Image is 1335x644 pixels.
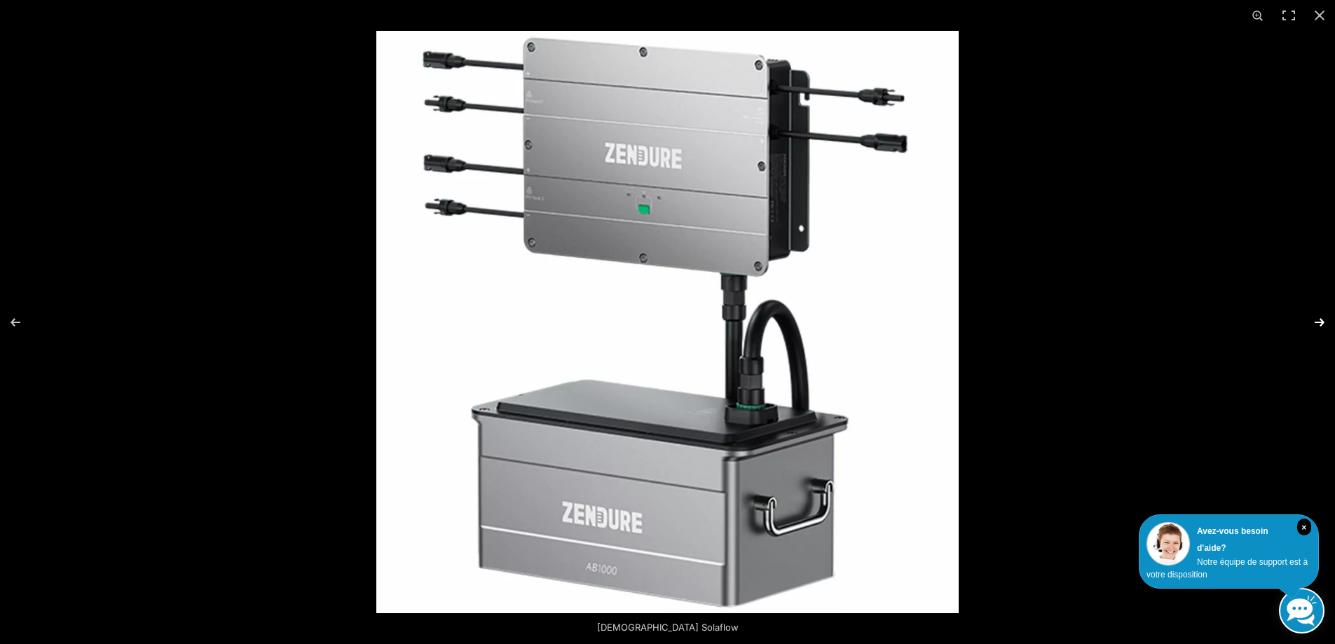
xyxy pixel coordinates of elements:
font: Avez-vous besoin d'aide? [1197,526,1268,553]
font: Notre équipe de support est à votre disposition [1146,557,1308,580]
font: × [1301,523,1306,533]
i: Fermer [1297,519,1311,535]
font: [DEMOGRAPHIC_DATA] Solaflow [597,622,739,633]
img: Service client [1146,522,1190,566]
